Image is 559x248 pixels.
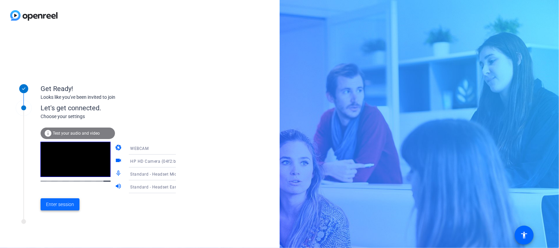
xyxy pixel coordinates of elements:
[41,84,176,94] div: Get Ready!
[115,144,123,152] mat-icon: camera
[41,198,79,210] button: Enter session
[41,103,190,113] div: Let's get connected.
[115,170,123,178] mat-icon: mic_none
[41,113,190,120] div: Choose your settings
[130,184,274,189] span: Standard - Headset Earphone (Poly Voyager Focus 2 Series) (047f:0154)
[130,146,148,151] span: WEBCAM
[130,171,278,177] span: Standard - Headset Microphone (Poly Voyager Focus 2 Series) (047f:0154)
[41,94,176,101] div: Looks like you've been invited to join
[53,131,100,136] span: Test your audio and video
[520,231,528,239] mat-icon: accessibility
[44,129,52,137] mat-icon: info
[115,183,123,191] mat-icon: volume_up
[130,158,184,164] span: HP HD Camera (04f2:b6bf)
[46,201,74,208] span: Enter session
[115,157,123,165] mat-icon: videocam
